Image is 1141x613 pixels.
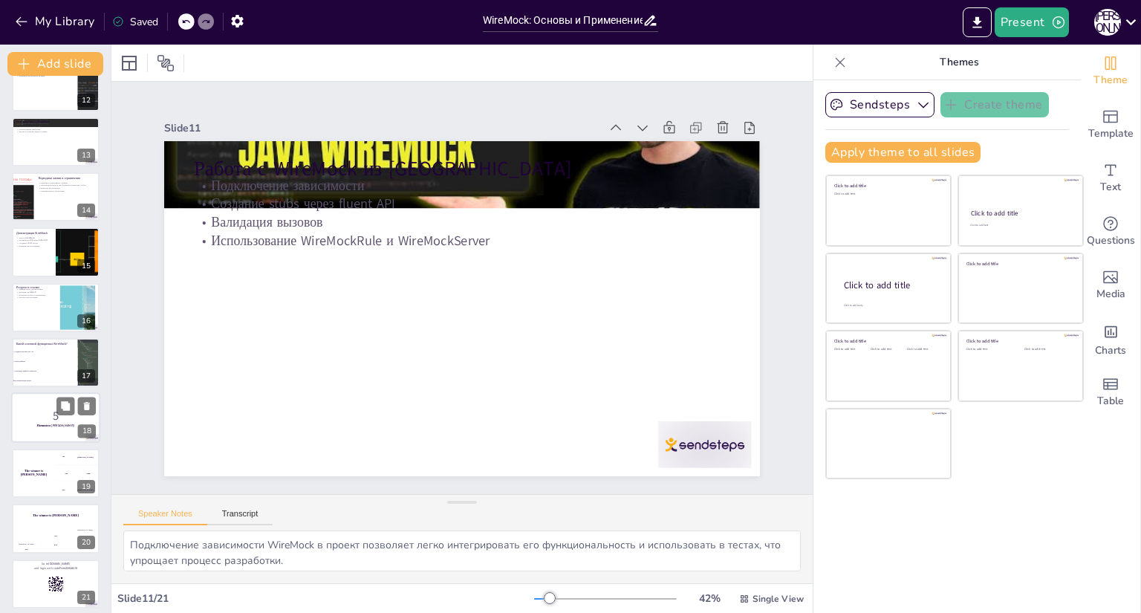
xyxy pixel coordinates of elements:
span: Создание заглушек для API [14,351,77,353]
div: Add images, graphics, shapes or video [1081,259,1140,312]
div: Click to add title [971,209,1070,218]
div: Click to add text [1024,348,1071,351]
div: 200 [56,465,100,481]
div: Click to add body [844,304,937,308]
div: Get real-time input from your audience [1081,205,1140,259]
strong: [DOMAIN_NAME] [48,562,70,565]
div: Click to add text [966,348,1013,351]
div: 14 [77,204,95,217]
div: Jaap [86,473,90,475]
p: Вопросы безопасности [38,187,95,189]
div: 17 [77,369,95,383]
div: [PERSON_NAME] [12,543,41,545]
div: 17 [12,338,100,387]
div: 300 [56,481,100,498]
p: Использование WireMockRule и WireMockServer [194,232,730,250]
span: Запись трафика [14,360,77,362]
p: Работа с WireMock из [GEOGRAPHIC_DATA] [194,155,730,183]
p: Практики настройки WireMock [16,75,74,78]
div: Click to add text [907,348,940,351]
button: Transcript [207,509,273,525]
h4: The winner is [PERSON_NAME] [12,514,100,518]
div: 21 [12,560,100,609]
p: Best practices с WireMock [16,119,95,123]
div: 20 [77,536,95,549]
p: Какой основной функционал WireMock? [16,342,74,346]
div: Add ready made slides [1081,98,1140,152]
div: 13 [12,117,100,166]
span: Template [1088,126,1134,142]
div: Ю [PERSON_NAME] [1094,9,1121,36]
div: 20 [12,504,100,553]
p: and login with code [16,565,95,570]
div: 18 [11,393,100,444]
div: Click to add title [844,279,939,292]
p: Themes [852,45,1066,80]
div: 15 [77,259,95,273]
p: Официальная документация [16,288,56,291]
p: Ресурсы для изучения [16,296,56,299]
p: Примеры на GitHub [16,291,56,293]
button: Speaker Notes [123,509,207,525]
p: Подводные камни и ограничения [38,176,95,181]
p: Подключение зависимости [194,176,730,195]
button: Present [995,7,1069,37]
div: Click to add text [834,348,868,351]
p: Хранение mappings в репозитории [16,122,95,125]
button: Sendsteps [825,92,934,117]
p: Ограничения по протоколам [38,189,95,192]
p: Использование шаблонов [16,128,95,131]
p: Чистка состояния между тестами [16,130,95,133]
div: 300 [71,531,100,553]
div: Click to add title [834,183,940,189]
div: Jaap [42,535,71,537]
div: 200 [42,537,71,554]
strong: Начинаем [PERSON_NAME]! [37,424,75,428]
div: Add a table [1081,366,1140,419]
div: Change the overall theme [1081,45,1140,98]
button: Delete Slide [78,398,96,415]
p: Демонстрация WireMock [16,231,51,236]
span: Position [157,54,175,72]
span: Все вышеперечисленное [14,380,77,381]
div: Click to add text [834,192,940,196]
p: Валидация вызовов [194,213,730,232]
p: Ресурсы и ссылки [16,285,56,289]
p: Go to [16,562,95,566]
button: My Library [11,10,101,33]
p: 5 [16,408,96,424]
div: 19 [77,480,95,493]
div: Add charts and graphs [1081,312,1140,366]
p: Создание stubs через fluent API [194,195,730,213]
span: Симуляция ошибок и таймаутов [14,370,77,372]
button: Ю [PERSON_NAME] [1094,7,1121,37]
div: Layout [117,51,141,75]
button: Duplicate Slide [56,398,74,415]
p: Производительность при большом количестве стубов [38,184,95,187]
p: Полезные статьи и расширения [16,293,56,296]
div: 12 [12,62,100,111]
p: Простые и понятные stubs [16,125,95,128]
div: 100 [56,449,100,465]
div: Click to add title [966,260,1073,266]
div: 19 [12,449,100,498]
div: 12 [77,94,95,107]
div: Saved [112,15,158,29]
button: Add slide [7,52,103,76]
div: [PERSON_NAME] [71,529,100,531]
p: Создание JUnit тестов [16,242,51,245]
div: Click to add text [970,224,1069,227]
div: 100 [12,545,41,554]
h4: The winner is [PERSON_NAME] [12,470,56,477]
button: Create theme [940,92,1049,117]
span: Single View [752,593,804,605]
div: 15 [12,227,100,276]
div: 42 % [692,591,727,606]
p: Отличия от настоящего сервера [38,181,95,184]
span: Media [1096,286,1125,302]
div: Slide 11 / 21 [117,591,534,606]
span: Text [1100,179,1121,195]
textarea: Подключение зависимости WireMock в проект позволяет легко интегрировать его функциональность и ис... [123,531,801,571]
span: Charts [1095,343,1126,359]
div: Click to add title [966,338,1073,344]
